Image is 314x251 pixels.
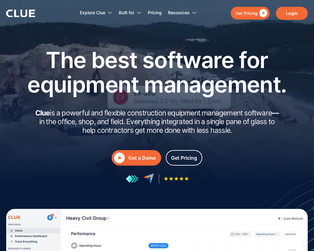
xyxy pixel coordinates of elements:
[164,177,189,181] img: Five-star rating icon
[18,48,296,97] h1: The best software for equipment management.
[119,3,134,23] div: Built for
[166,150,202,166] a: Get Pricing
[126,175,139,183] img: reviews at getapp
[283,221,314,251] iframe: Chat Widget
[168,3,197,23] div: Resources
[80,3,105,23] div: Explore Clue
[231,7,270,19] a: Get Pricing
[143,173,154,184] img: reviews at capterra
[171,154,197,162] div: Get Pricing
[33,109,281,135] h2: is a powerful and flexible construction equipment management software in the office, shop, and fi...
[258,9,267,17] div: 
[112,150,161,166] a: Get a Demo
[128,154,156,162] div: Get a Demo
[80,3,113,23] div: Explore Clue
[35,109,50,117] strong: Clue
[119,3,142,23] div: Built for
[276,7,308,20] a: Login
[114,153,125,163] div: 
[148,3,162,23] a: Pricing
[168,3,190,23] div: Resources
[272,109,279,117] strong: —
[235,9,258,17] div: Get Pricing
